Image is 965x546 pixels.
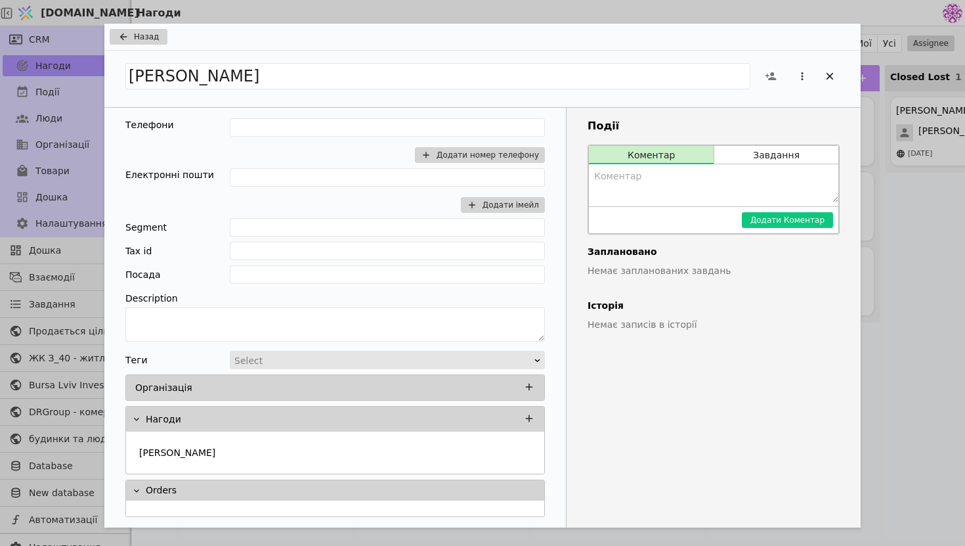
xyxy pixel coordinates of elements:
div: Tax id [125,242,152,260]
p: Orders [146,484,177,497]
div: Посада [125,265,161,284]
p: Немає запланованих завдань [588,264,840,278]
p: Нагоди [146,413,181,426]
div: Теги [125,351,148,369]
button: Додати Коментар [742,212,833,228]
p: Організація [135,381,192,395]
div: Телефони [125,118,174,132]
div: Електронні пошти [125,168,214,182]
button: Додати номер телефону [415,147,545,163]
div: Description [125,289,545,307]
h4: Заплановано [588,245,840,259]
p: [PERSON_NAME] [139,446,215,460]
p: Немає записів в історії [588,318,840,332]
button: Коментар [589,146,714,164]
h3: Події [588,118,840,134]
button: Завдання [714,146,838,164]
span: Назад [134,31,159,43]
h4: Історія [588,299,840,313]
div: Segment [125,218,167,237]
button: Додати імейл [461,197,545,213]
div: Add Opportunity [104,24,861,528]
